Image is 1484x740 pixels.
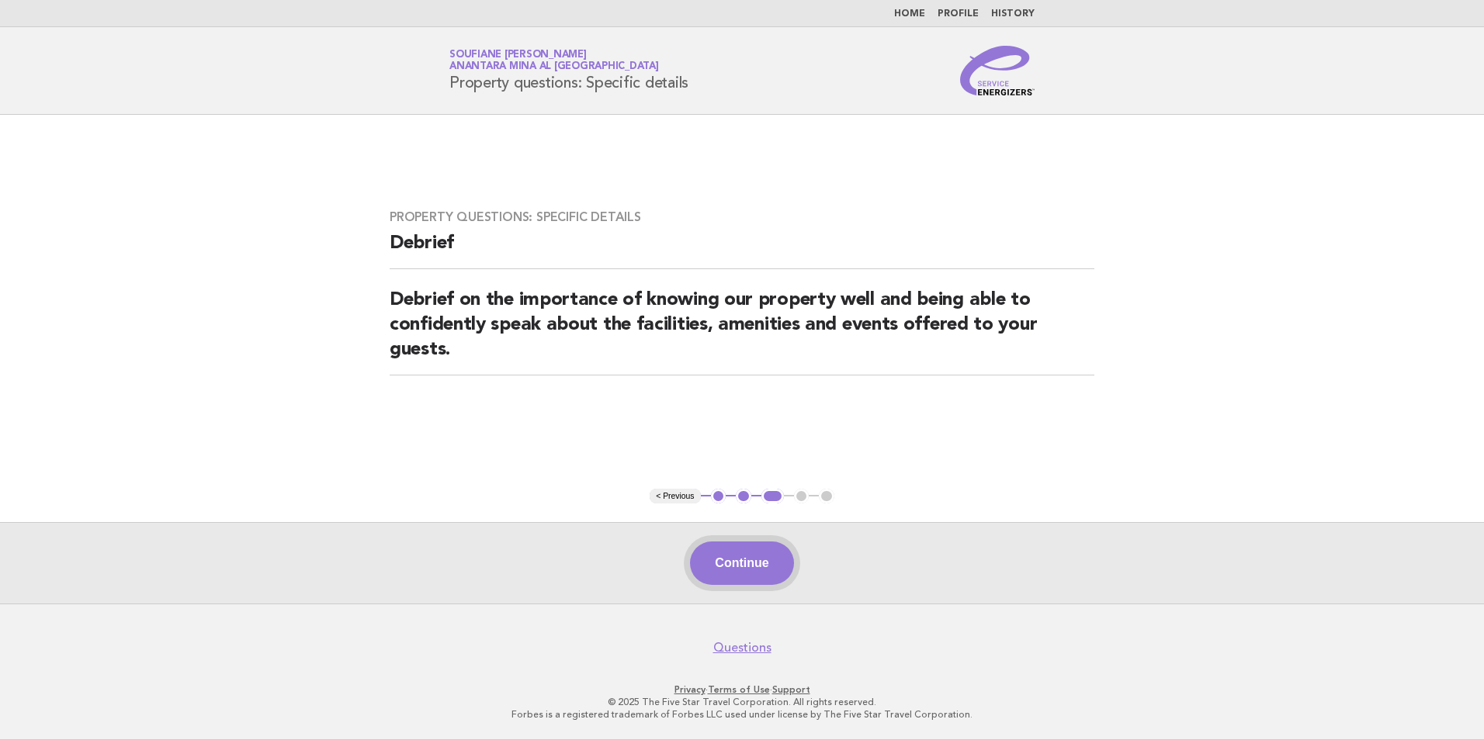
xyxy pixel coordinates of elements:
h2: Debrief [390,231,1094,269]
a: Home [894,9,925,19]
a: Profile [938,9,979,19]
button: 1 [711,489,726,504]
p: © 2025 The Five Star Travel Corporation. All rights reserved. [267,696,1217,708]
a: Support [772,684,810,695]
button: < Previous [650,489,700,504]
button: 2 [736,489,751,504]
button: 3 [761,489,784,504]
h2: Debrief on the importance of knowing our property well and being able to confidently speak about ... [390,288,1094,375]
a: Questions [713,640,771,655]
img: Service Energizers [960,46,1035,95]
p: Forbes is a registered trademark of Forbes LLC used under license by The Five Star Travel Corpora... [267,708,1217,721]
a: Soufiane [PERSON_NAME]Anantara Mina al [GEOGRAPHIC_DATA] [449,50,659,71]
p: · · [267,683,1217,696]
a: History [991,9,1035,19]
h1: Property questions: Specific details [449,50,688,91]
button: Continue [690,541,793,585]
a: Privacy [674,684,706,695]
span: Anantara Mina al [GEOGRAPHIC_DATA] [449,62,659,72]
a: Terms of Use [708,684,770,695]
h3: Property questions: Specific details [390,209,1094,225]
